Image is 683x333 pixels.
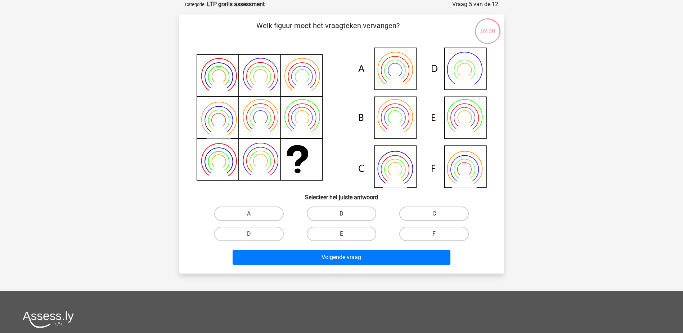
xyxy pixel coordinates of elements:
label: B [307,207,376,221]
label: D [214,227,284,241]
p: Welk figuur moet het vraagteken vervangen? [191,20,466,42]
label: A [214,207,284,221]
label: F [399,227,469,241]
label: C [399,207,469,221]
label: E [307,227,376,241]
strong: LTP gratis assessment [207,1,265,8]
button: Volgende vraag [233,250,450,265]
small: Categorie: [185,2,206,7]
h6: Selecteer het juiste antwoord [191,188,493,201]
div: 02:30 [474,18,501,36]
img: Assessly logo [23,311,74,328]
